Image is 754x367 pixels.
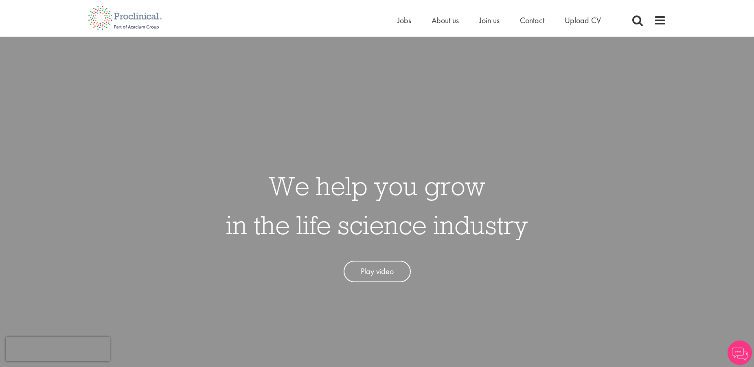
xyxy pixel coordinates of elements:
a: About us [432,15,459,26]
a: Jobs [397,15,411,26]
a: Contact [520,15,544,26]
img: Chatbot [728,341,752,365]
a: Play video [344,261,411,282]
a: Join us [479,15,500,26]
a: Upload CV [565,15,601,26]
h1: We help you grow in the life science industry [226,166,528,244]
